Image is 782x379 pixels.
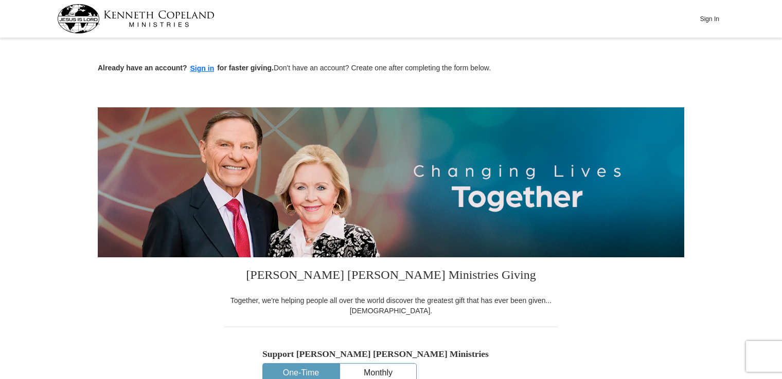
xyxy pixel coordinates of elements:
h3: [PERSON_NAME] [PERSON_NAME] Ministries Giving [224,257,558,295]
p: Don't have an account? Create one after completing the form below. [98,63,684,74]
div: Together, we're helping people all over the world discover the greatest gift that has ever been g... [224,295,558,316]
strong: Already have an account? for faster giving. [98,64,274,72]
button: Sign In [694,11,725,27]
h5: Support [PERSON_NAME] [PERSON_NAME] Ministries [262,349,520,359]
img: kcm-header-logo.svg [57,4,215,33]
button: Sign in [187,63,218,74]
